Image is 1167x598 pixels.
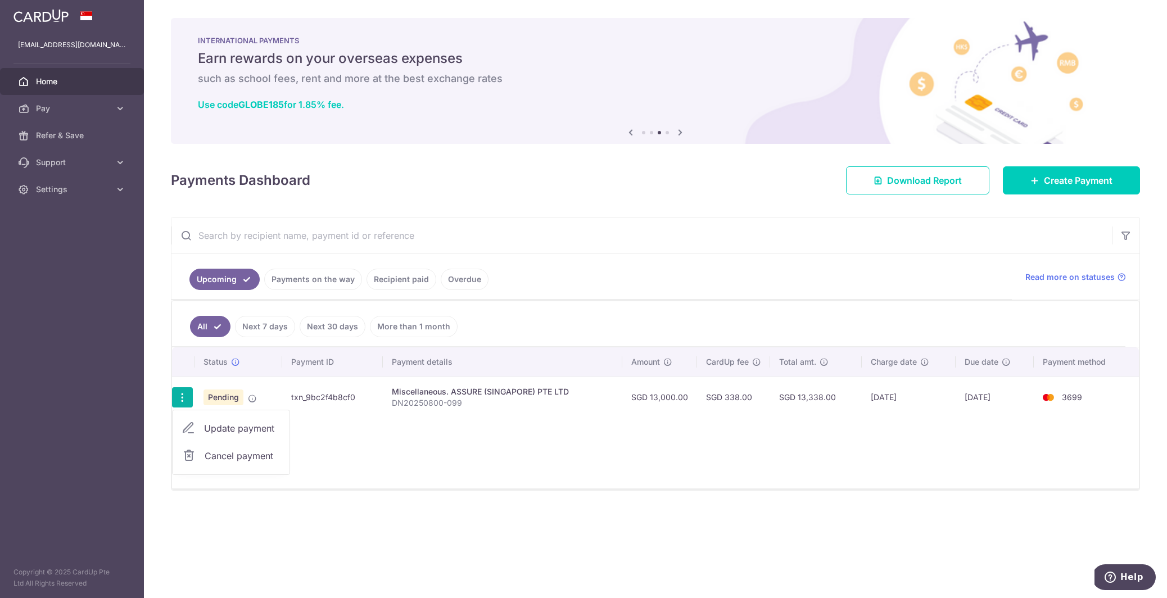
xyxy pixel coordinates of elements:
[871,356,917,368] span: Charge date
[171,170,310,191] h4: Payments Dashboard
[1037,391,1060,404] img: Bank Card
[770,377,862,418] td: SGD 13,338.00
[631,356,660,368] span: Amount
[36,76,110,87] span: Home
[198,49,1113,67] h5: Earn rewards on your overseas expenses
[706,356,749,368] span: CardUp fee
[392,397,613,409] p: DN20250800-099
[36,157,110,168] span: Support
[13,9,69,22] img: CardUp
[370,316,458,337] a: More than 1 month
[198,36,1113,45] p: INTERNATIONAL PAYMENTS
[392,386,613,397] div: Miscellaneous. ASSURE (SINGAPORE) PTE LTD
[171,18,1140,144] img: International Payment Banner
[1094,564,1156,592] iframe: Opens a widget where you can find more information
[965,356,998,368] span: Due date
[203,356,228,368] span: Status
[887,174,962,187] span: Download Report
[441,269,488,290] a: Overdue
[622,377,697,418] td: SGD 13,000.00
[779,356,816,368] span: Total amt.
[36,130,110,141] span: Refer & Save
[862,377,956,418] td: [DATE]
[18,39,126,51] p: [EMAIL_ADDRESS][DOMAIN_NAME]
[1025,271,1126,283] a: Read more on statuses
[300,316,365,337] a: Next 30 days
[1044,174,1112,187] span: Create Payment
[198,72,1113,85] h6: such as school fees, rent and more at the best exchange rates
[203,389,243,405] span: Pending
[697,377,770,418] td: SGD 338.00
[198,99,344,110] a: Use codeGLOBE185for 1.85% fee.
[282,377,383,418] td: txn_9bc2f4b8cf0
[367,269,436,290] a: Recipient paid
[238,99,284,110] b: GLOBE185
[235,316,295,337] a: Next 7 days
[1003,166,1140,194] a: Create Payment
[171,218,1112,253] input: Search by recipient name, payment id or reference
[36,184,110,195] span: Settings
[383,347,622,377] th: Payment details
[846,166,989,194] a: Download Report
[36,103,110,114] span: Pay
[264,269,362,290] a: Payments on the way
[190,316,230,337] a: All
[1025,271,1115,283] span: Read more on statuses
[189,269,260,290] a: Upcoming
[1062,392,1082,402] span: 3699
[956,377,1034,418] td: [DATE]
[282,347,383,377] th: Payment ID
[1034,347,1139,377] th: Payment method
